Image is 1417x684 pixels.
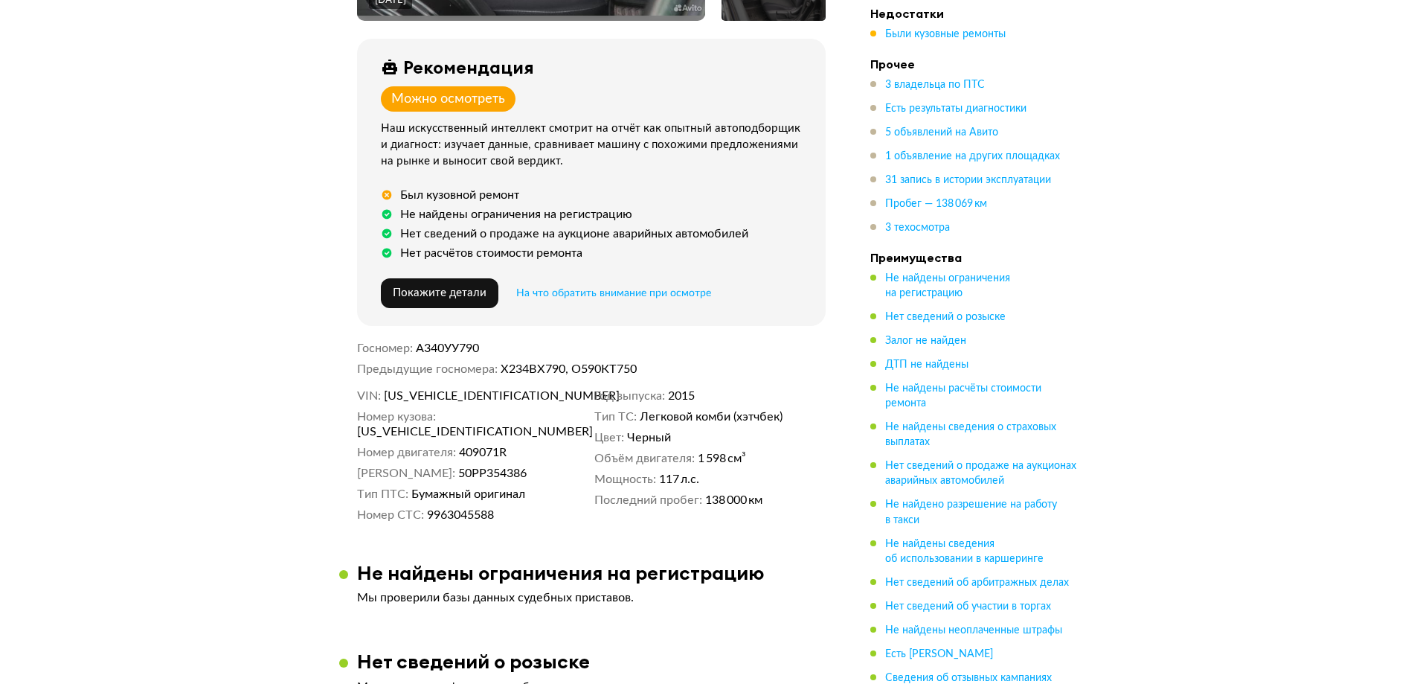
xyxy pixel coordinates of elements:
dt: Последний пробег [594,493,702,508]
span: 2015 [668,389,695,403]
span: Не найдены сведения об использовании в каршеринге [885,538,1044,563]
span: 9963045588 [427,508,494,522]
dt: Мощность [594,472,656,487]
span: Не найдено разрешение на работу в такси [885,499,1057,525]
div: Наш искусственный интеллект смотрит на отчёт как опытный автоподборщик и диагност: изучает данные... [381,121,808,170]
h4: Прочее [870,57,1079,71]
span: 3 техосмотра [885,223,950,233]
div: Не найдены ограничения на регистрацию [400,207,632,222]
h3: Не найдены ограничения на регистрацию [357,561,765,584]
span: На что обратить внимание при осмотре [516,288,711,298]
span: 138 000 км [705,493,762,508]
span: Легковой комби (хэтчбек) [640,409,783,424]
span: Есть [PERSON_NAME] [885,648,993,659]
dt: Номер двигателя [357,445,456,460]
span: 1 598 см³ [698,451,746,466]
span: Не найдены расчёты стоимости ремонта [885,383,1041,409]
dt: VIN [357,389,381,403]
span: 50РР354386 [458,466,527,481]
span: Бумажный оригинал [411,487,525,502]
div: Рекомендация [403,57,534,77]
span: 5 объявлений на Авито [885,127,998,138]
dt: [PERSON_NAME] [357,466,455,481]
span: 409071R [459,445,507,460]
div: Был кузовной ремонт [400,188,519,202]
dt: Цвет [594,430,624,445]
span: Нет сведений о продаже на аукционах аварийных автомобилей [885,461,1076,486]
span: Нет сведений о розыске [885,312,1006,322]
span: Не найдены сведения о страховых выплатах [885,422,1056,447]
span: Нет сведений об арбитражных делах [885,577,1069,587]
span: Были кузовные ремонты [885,29,1006,39]
dt: Тип ТС [594,409,637,424]
span: Есть результаты диагностики [885,103,1026,114]
span: Пробег — 138 069 км [885,199,987,209]
dt: Номер СТС [357,508,424,522]
span: 3 владельца по ПТС [885,80,985,90]
h4: Недостатки [870,6,1079,21]
span: [US_VEHICLE_IDENTIFICATION_NUMBER] [357,424,528,439]
span: Залог не найден [885,336,966,346]
span: Не найдены неоплаченные штрафы [885,624,1062,635]
span: Черный [627,430,671,445]
span: ДТП не найдены [885,359,968,370]
span: [US_VEHICLE_IDENTIFICATION_NUMBER] [384,389,555,403]
span: 1 объявление на других площадках [885,151,1060,162]
dt: Объём двигателя [594,451,695,466]
span: Покажите детали [393,287,486,298]
p: Мы проверили базы данных судебных приставов. [357,590,826,605]
div: Нет сведений о продаже на аукционе аварийных автомобилей [400,226,748,241]
dt: Год выпуска [594,389,665,403]
dt: Тип ПТС [357,487,408,502]
dt: Предыдущие госномера [357,362,498,377]
h3: Нет сведений о розыске [357,650,590,673]
dd: Х234ВХ790, О590КТ750 [501,362,826,377]
span: А340УУ790 [416,342,479,354]
dt: Госномер [357,341,413,356]
span: Нет сведений об участии в торгах [885,601,1051,611]
div: Можно осмотреть [391,91,505,107]
span: 117 л.с. [659,472,699,487]
dt: Номер кузова [357,409,436,424]
div: Нет расчётов стоимости ремонта [400,246,582,261]
span: Не найдены ограничения на регистрацию [885,273,1010,298]
button: Покажите детали [381,278,498,308]
span: 31 запись в истории эксплуатации [885,175,1051,185]
h4: Преимущества [870,250,1079,265]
